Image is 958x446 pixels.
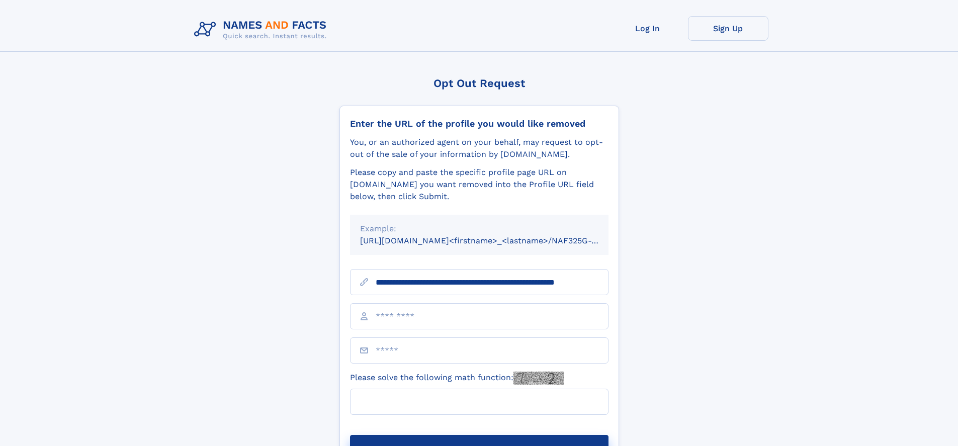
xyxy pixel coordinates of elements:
[350,372,564,385] label: Please solve the following math function:
[350,118,608,129] div: Enter the URL of the profile you would like removed
[360,236,628,245] small: [URL][DOMAIN_NAME]<firstname>_<lastname>/NAF325G-xxxxxxxx
[190,16,335,43] img: Logo Names and Facts
[339,77,619,90] div: Opt Out Request
[350,166,608,203] div: Please copy and paste the specific profile page URL on [DOMAIN_NAME] you want removed into the Pr...
[607,16,688,41] a: Log In
[688,16,768,41] a: Sign Up
[350,136,608,160] div: You, or an authorized agent on your behalf, may request to opt-out of the sale of your informatio...
[360,223,598,235] div: Example:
